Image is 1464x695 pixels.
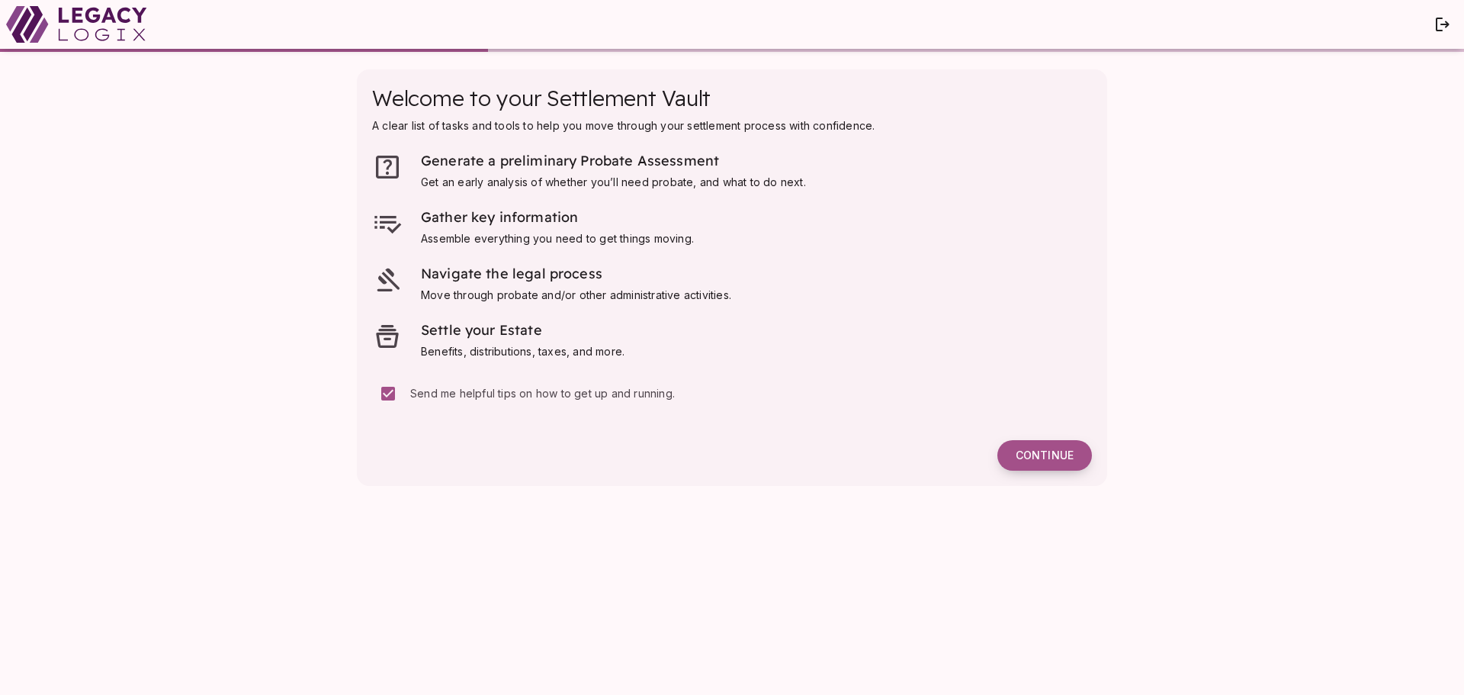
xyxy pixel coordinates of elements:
span: Move through probate and/or other administrative activities. [421,288,731,301]
span: Generate a preliminary Probate Assessment [421,152,719,169]
span: Navigate the legal process [421,265,602,282]
span: Settle your Estate [421,321,542,339]
span: Gather key information [421,208,578,226]
span: Send me helpful tips on how to get up and running. [410,387,675,400]
span: Benefits, distributions, taxes, and more. [421,345,624,358]
button: Continue [997,440,1092,471]
span: Welcome to your Settlement Vault [372,85,711,111]
span: A clear list of tasks and tools to help you move through your settlement process with confidence. [372,119,875,132]
span: Assemble everything you need to get things moving. [421,232,694,245]
span: Continue [1016,449,1074,462]
span: Get an early analysis of whether you’ll need probate, and what to do next. [421,175,806,188]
